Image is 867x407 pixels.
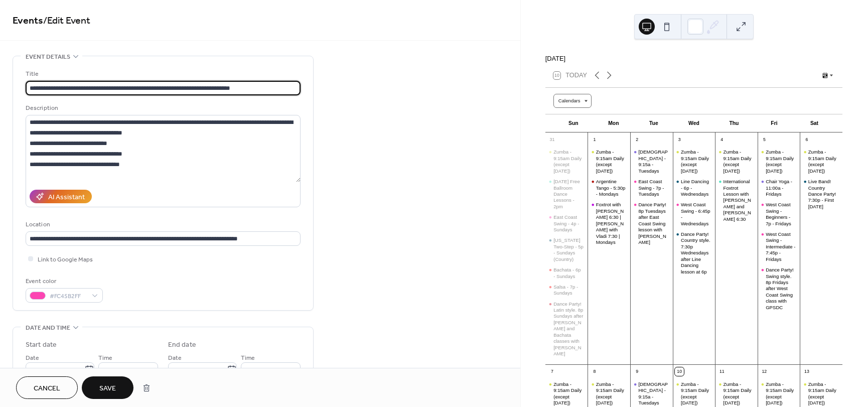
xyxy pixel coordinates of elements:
div: Foxtrot with Chad 6:30 | Cha Cha with Vladi 7:30 | Mondays [588,202,630,245]
div: Chair Yoga - 11:00a - Fridays [758,179,800,197]
div: 7 [548,367,557,376]
div: 2 [633,135,642,144]
div: Dance Party! Country style. 7:30p Wednesdays after Line Dancing lesson at 6p [681,231,711,275]
div: Title [26,69,299,79]
div: Description [26,103,299,113]
div: Zumba - 9:15am Daily (except Tuesday) [758,149,800,174]
div: Dance Party! Swing style. 8p Fridays after West Coast Swing class with GPSDC [766,267,796,311]
div: Bachata - 6p - Sundays [545,267,588,280]
div: East Coast Swing - 7p - Tuesdays [638,179,668,197]
div: Zumba - 9:15am Daily (except [DATE]) [681,149,711,174]
div: West Coast Swing - Beginners - 7p - Fridays [758,202,800,227]
div: Zumba - 9:15am Daily (except [DATE]) [553,149,584,174]
div: Line Dancing - 6p - Wednesdays [681,179,711,197]
div: 11 [717,367,727,376]
button: Save [82,376,133,399]
div: Zumba - 9:15am Daily (except Tuesday) [673,149,715,174]
div: West Coast Swing - 6:45p - Wednesdays [673,202,715,227]
div: Zumba - 9:15am Daily (except Tuesday) [673,381,715,406]
div: Arizona Two-Step - 5p - Sundays (Country) [545,237,588,262]
div: Dance Party! Swing style. 8p Fridays after West Coast Swing class with GPSDC [758,267,800,311]
span: Date [168,353,182,363]
div: 31 [548,135,557,144]
div: Dance Party! Latin style. 8p Sundays after Salsa and Bachata classes with Miguel [545,301,588,357]
div: 13 [802,367,811,376]
div: Holy Yoga - 9:15a - Tuesdays [630,149,673,174]
div: Zumba - 9:15am Daily (except Tuesday) [545,381,588,406]
div: Zumba - 9:15am Daily (except [DATE]) [808,381,838,406]
div: West Coast Swing - 6:45p - Wednesdays [681,202,711,227]
div: Foxtrot with [PERSON_NAME] 6:30 | [PERSON_NAME] with Vladi 7:30 | Mondays [596,202,626,245]
div: Fri [754,114,794,132]
div: 10 [675,367,684,376]
div: Argentine Tango - 5:30p - Mondays [596,179,626,197]
span: Save [99,383,116,394]
div: Sun [553,114,594,132]
button: AI Assistant [30,190,92,203]
div: Sat [794,114,834,132]
div: Zumba - 9:15am Daily (except Tuesday) [588,149,630,174]
div: 8 [590,367,599,376]
span: Link to Google Maps [38,254,93,265]
button: Cancel [16,376,78,399]
div: Zumba - 9:15am Daily (except Tuesday) [758,381,800,406]
div: East Coast Swing - 4p - Sundays [553,214,584,233]
span: Date and time [26,323,70,333]
div: Zumba - 9:15am Daily (except [DATE]) [766,149,796,174]
div: Location [26,219,299,230]
div: Zumba - 9:15am Daily (except [DATE]) [724,381,754,406]
div: Start date [26,340,57,350]
div: East Coast Swing - 4p - Sundays [545,214,588,233]
div: Line Dancing - 6p - Wednesdays [673,179,715,197]
div: Zumba - 9:15am Daily (except [DATE]) [681,381,711,406]
div: [DEMOGRAPHIC_DATA] - 9:15a - Tuesdays [638,149,668,174]
div: Chair Yoga - 11:00a - Fridays [766,179,796,197]
div: Dance Party! Country style. 7:30p Wednesdays after Line Dancing lesson at 6p [673,231,715,275]
div: Holy Yoga - 9:15a - Tuesdays [630,381,673,406]
div: Dance Party! 8p Tuesdays after East Coast Swing lesson with Keith [630,202,673,245]
div: Zumba - 9:15am Daily (except [DATE]) [596,381,626,406]
div: [US_STATE] Two-Step - 5p - Sundays (Country) [553,237,584,262]
div: 4 [717,135,727,144]
div: Wed [674,114,714,132]
div: Mon [594,114,634,132]
div: 9 [633,367,642,376]
div: Bachata - 6p - Sundays [553,267,584,280]
div: Event color [26,276,101,287]
div: Salsa - 7p - Sundays [545,284,588,297]
div: Thu [714,114,754,132]
div: 12 [760,367,769,376]
div: End date [168,340,196,350]
div: West Coast Swing - Intermediate - 7:45p - Fridays [766,231,796,262]
div: Sunday Free Ballroom Dance Lessons - 2pm [545,179,588,210]
span: #FC45B2FF [50,291,87,302]
div: West Coast Swing - Beginners - 7p - Fridays [766,202,796,227]
div: 5 [760,135,769,144]
div: Zumba - 9:15am Daily (except Tuesday) [800,149,842,174]
div: East Coast Swing - 7p - Tuesdays [630,179,673,197]
div: West Coast Swing - Intermediate - 7:45p - Fridays [758,231,800,262]
div: Zumba - 9:15am Daily (except [DATE]) [553,381,584,406]
div: Dance Party! Latin style. 8p Sundays after [PERSON_NAME] and Bachata classes with [PERSON_NAME] [553,301,584,357]
div: Tue [634,114,674,132]
div: Live Band! Country Dance Party! 7:30p - First Saturday [800,179,842,210]
div: 3 [675,135,684,144]
span: / Edit Event [43,11,90,31]
span: Cancel [34,383,60,394]
div: [DEMOGRAPHIC_DATA] - 9:15a - Tuesdays [638,381,668,406]
a: Events [13,11,43,31]
div: Zumba - 9:15am Daily (except [DATE]) [596,149,626,174]
div: AI Assistant [48,192,85,203]
div: 6 [802,135,811,144]
div: 1 [590,135,599,144]
div: [DATE] [545,54,842,63]
span: Time [241,353,255,363]
div: Zumba - 9:15am Daily (except Tuesday) [715,149,758,174]
div: International Foxtrot Lesson with [PERSON_NAME] and [PERSON_NAME] 6:30 [724,179,754,222]
div: Salsa - 7p - Sundays [553,284,584,297]
div: Dance Party! 8p Tuesdays after East Coast Swing lesson with [PERSON_NAME] [638,202,668,245]
span: Time [98,353,112,363]
div: Zumba - 9:15am Daily (except Tuesday) [715,381,758,406]
span: Event details [26,52,70,62]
